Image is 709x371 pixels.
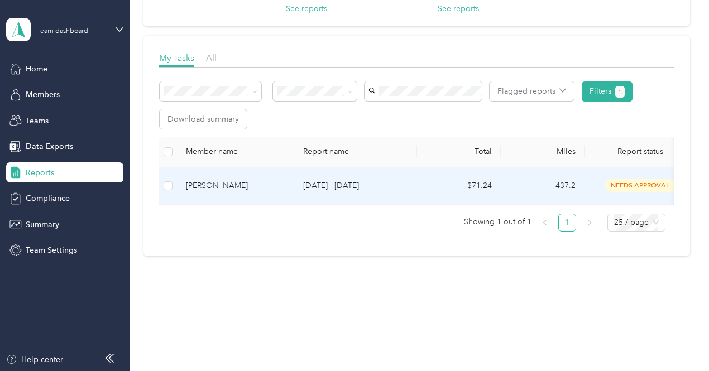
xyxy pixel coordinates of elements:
[26,192,70,204] span: Compliance
[186,147,285,156] div: Member name
[490,81,574,101] button: Flagged reports
[159,52,194,63] span: My Tasks
[614,214,659,231] span: 25 / page
[6,354,63,365] button: Help center
[607,214,665,232] div: Page Size
[438,3,479,15] button: See reports
[294,137,417,167] th: Report name
[559,214,576,231] a: 1
[286,3,327,15] button: See reports
[536,214,554,232] button: left
[646,309,709,371] iframe: Everlance-gr Chat Button Frame
[605,179,676,192] span: needs approval
[26,141,73,152] span: Data Exports
[26,219,59,230] span: Summary
[464,214,531,230] span: Showing 1 out of 1
[593,147,687,156] span: Report status
[26,89,60,100] span: Members
[426,147,492,156] div: Total
[581,214,598,232] button: right
[542,219,548,226] span: left
[26,167,54,179] span: Reports
[26,63,47,75] span: Home
[26,244,77,256] span: Team Settings
[37,28,88,35] div: Team dashboard
[582,81,633,102] button: Filters1
[417,167,501,205] td: $71.24
[303,180,408,192] p: [DATE] - [DATE]
[510,147,576,156] div: Miles
[177,137,294,167] th: Member name
[160,109,247,129] button: Download summary
[558,214,576,232] li: 1
[618,87,621,97] span: 1
[186,180,285,192] div: [PERSON_NAME]
[206,52,217,63] span: All
[581,214,598,232] li: Next Page
[26,115,49,127] span: Teams
[615,86,625,98] button: 1
[586,219,593,226] span: right
[501,167,585,205] td: 437.2
[536,214,554,232] li: Previous Page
